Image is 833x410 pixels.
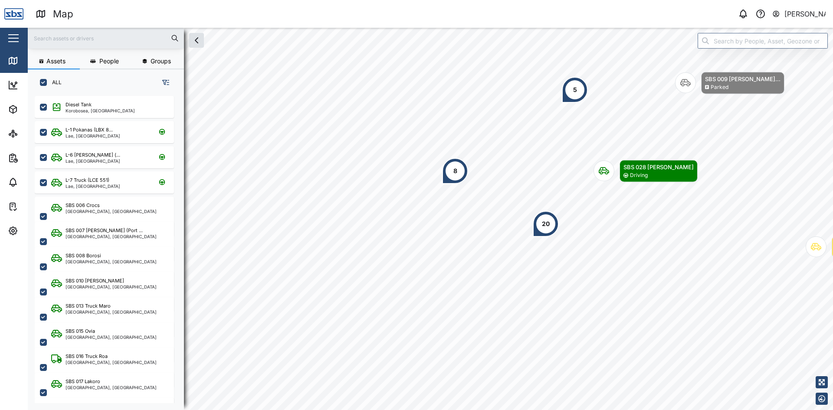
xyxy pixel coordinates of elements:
div: Map [23,56,42,66]
div: [GEOGRAPHIC_DATA], [GEOGRAPHIC_DATA] [66,360,157,364]
input: Search assets or drivers [33,32,179,45]
div: Dashboard [23,80,62,90]
div: L-6 [PERSON_NAME] (... [66,151,120,159]
div: L-1 Pokanas (LBX 8... [66,126,113,134]
div: Map marker [562,77,588,103]
div: grid [35,93,184,403]
input: Search by People, Asset, Geozone or Place [698,33,828,49]
div: SBS 009 [PERSON_NAME]... [705,75,781,83]
div: Map marker [533,211,559,237]
div: Settings [23,226,53,236]
div: [GEOGRAPHIC_DATA], [GEOGRAPHIC_DATA] [66,209,157,213]
div: SBS 006 Crocs [66,202,100,209]
div: [GEOGRAPHIC_DATA], [GEOGRAPHIC_DATA] [66,285,157,289]
div: SBS 016 Truck Roa [66,353,108,360]
div: SBS 013 Truck Maro [66,302,111,310]
div: [GEOGRAPHIC_DATA], [GEOGRAPHIC_DATA] [66,234,157,239]
div: SBS 010 [PERSON_NAME] [66,277,124,285]
div: Reports [23,153,52,163]
div: L-7 Truck (LCE 551) [66,177,109,184]
div: Assets [23,105,49,114]
img: Main Logo [4,4,23,23]
canvas: Map [28,28,833,410]
div: Driving [630,171,648,180]
div: SBS 017 Lakoro [66,378,100,385]
div: Map [53,7,73,22]
div: 8 [453,166,457,176]
div: [GEOGRAPHIC_DATA], [GEOGRAPHIC_DATA] [66,385,157,390]
button: [PERSON_NAME] [772,8,826,20]
span: Groups [151,58,171,64]
div: Parked [711,83,728,92]
div: Diesel Tank [66,101,92,108]
div: Lae, [GEOGRAPHIC_DATA] [66,184,120,188]
div: SBS 015 Ovia [66,328,95,335]
div: [GEOGRAPHIC_DATA], [GEOGRAPHIC_DATA] [66,310,157,314]
div: 5 [573,85,577,95]
div: Tasks [23,202,46,211]
div: 20 [542,219,550,229]
div: Lae, [GEOGRAPHIC_DATA] [66,134,120,138]
div: SBS 008 Borosi [66,252,101,259]
div: Map marker [442,158,468,184]
label: ALL [47,79,62,86]
div: [GEOGRAPHIC_DATA], [GEOGRAPHIC_DATA] [66,335,157,339]
div: [PERSON_NAME] [784,9,826,20]
div: Lae, [GEOGRAPHIC_DATA] [66,159,120,163]
div: Sites [23,129,43,138]
div: SBS 007 [PERSON_NAME] (Port ... [66,227,143,234]
div: SBS 028 [PERSON_NAME] [623,163,694,171]
span: People [99,58,119,64]
div: [GEOGRAPHIC_DATA], [GEOGRAPHIC_DATA] [66,259,157,264]
span: Assets [46,58,66,64]
div: Map marker [675,72,784,94]
div: Map marker [594,160,698,182]
div: Alarms [23,177,49,187]
div: Korobosea, [GEOGRAPHIC_DATA] [66,108,135,113]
